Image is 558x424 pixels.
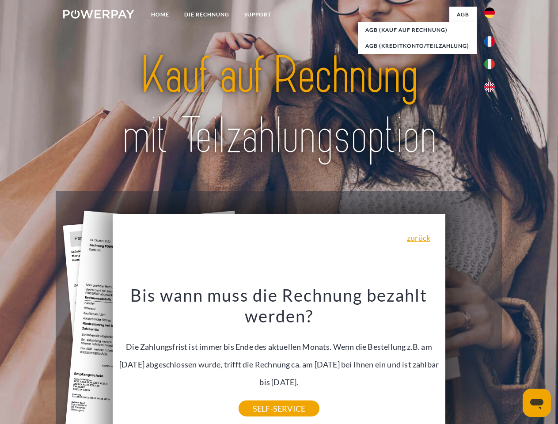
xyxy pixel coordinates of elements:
[523,389,551,417] iframe: Button to launch messaging window
[84,42,474,169] img: title-powerpay_de.svg
[484,36,495,47] img: fr
[358,22,477,38] a: AGB (Kauf auf Rechnung)
[63,10,134,19] img: logo-powerpay-white.svg
[358,38,477,54] a: AGB (Kreditkonto/Teilzahlung)
[484,59,495,69] img: it
[449,7,477,23] a: agb
[407,234,430,242] a: zurück
[144,7,177,23] a: Home
[177,7,237,23] a: DIE RECHNUNG
[237,7,279,23] a: SUPPORT
[118,284,440,327] h3: Bis wann muss die Rechnung bezahlt werden?
[239,401,319,416] a: SELF-SERVICE
[118,284,440,409] div: Die Zahlungsfrist ist immer bis Ende des aktuellen Monats. Wenn die Bestellung z.B. am [DATE] abg...
[484,8,495,18] img: de
[484,82,495,92] img: en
